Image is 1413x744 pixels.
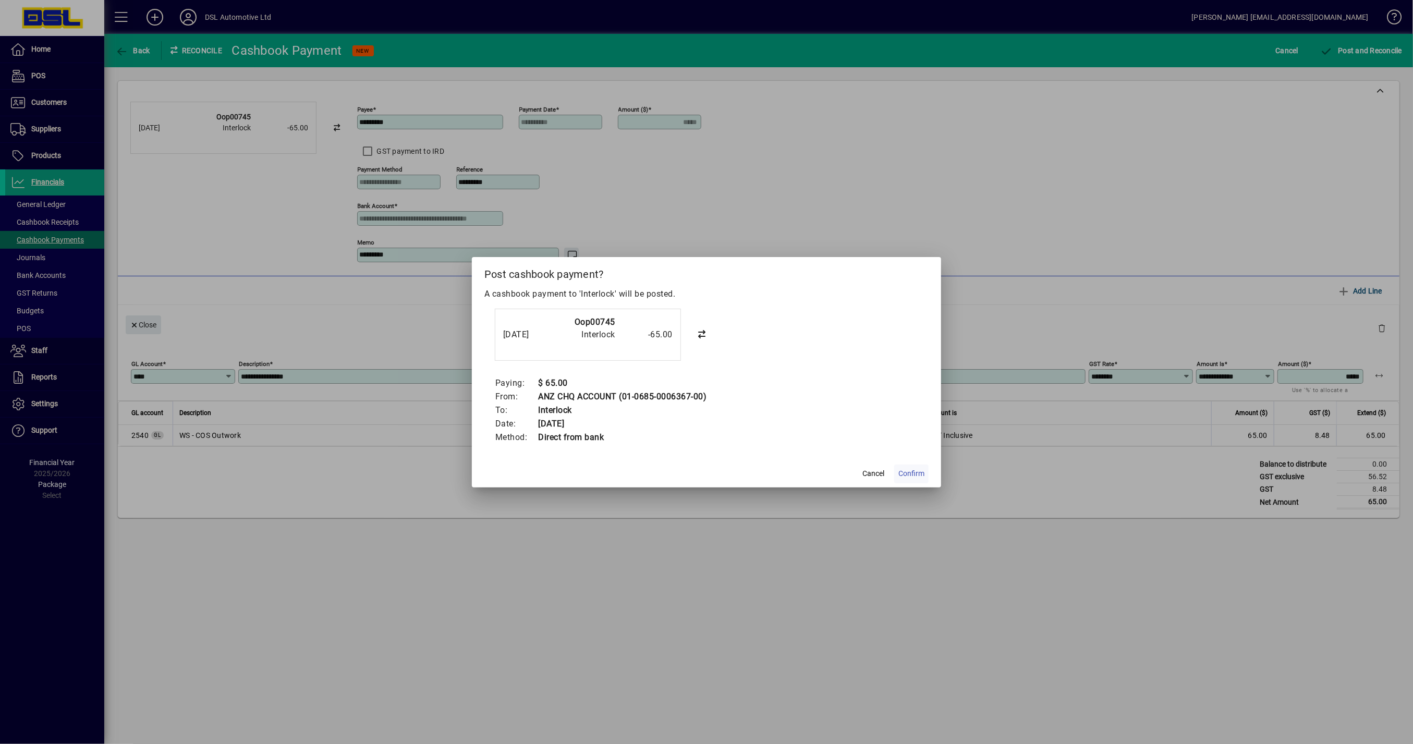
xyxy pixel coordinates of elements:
[620,328,673,341] div: -65.00
[538,390,707,404] td: ANZ CHQ ACCOUNT (01-0685-0006367-00)
[898,468,924,479] span: Confirm
[484,288,929,300] p: A cashbook payment to 'Interlock' will be posted.
[503,328,545,341] div: [DATE]
[857,465,890,483] button: Cancel
[472,257,941,287] h2: Post cashbook payment?
[894,465,929,483] button: Confirm
[582,330,616,339] span: Interlock
[495,417,538,431] td: Date:
[495,390,538,404] td: From:
[495,431,538,444] td: Method:
[862,468,884,479] span: Cancel
[495,376,538,390] td: Paying:
[538,431,707,444] td: Direct from bank
[538,404,707,417] td: Interlock
[538,417,707,431] td: [DATE]
[495,404,538,417] td: To:
[538,376,707,390] td: $ 65.00
[575,317,615,327] strong: Oop00745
